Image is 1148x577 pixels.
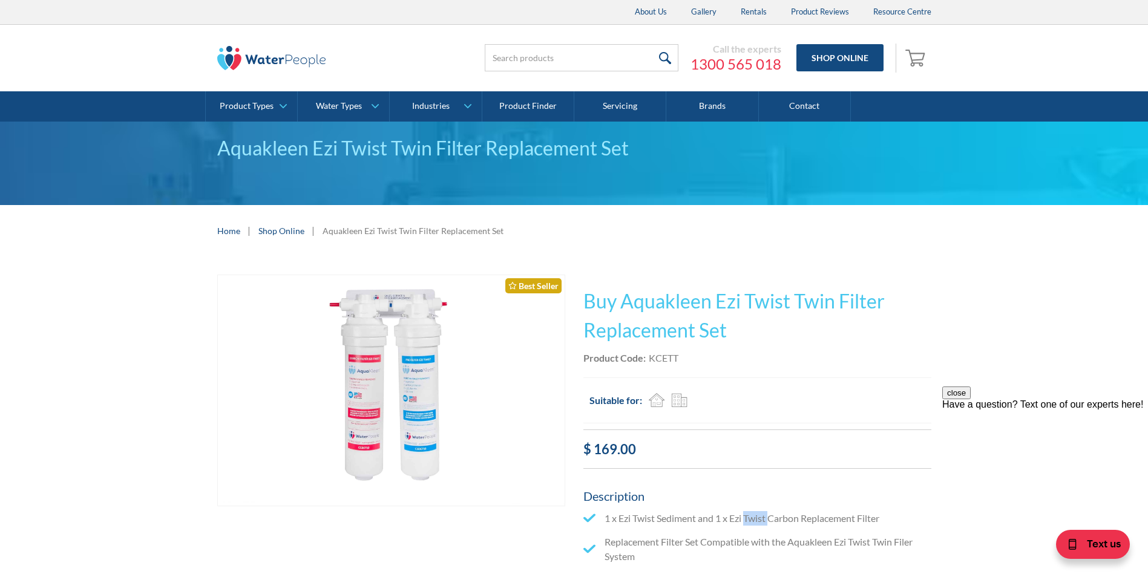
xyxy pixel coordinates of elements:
[942,386,1148,532] iframe: podium webchat widget prompt
[316,101,362,111] div: Water Types
[482,91,574,122] a: Product Finder
[323,224,503,237] div: Aquakleen Ezi Twist Twin Filter Replacement Set
[690,55,781,73] a: 1300 565 018
[390,91,481,122] a: Industries
[583,352,646,363] strong: Product Code:
[905,48,928,67] img: shopping cart
[574,91,666,122] a: Servicing
[217,134,931,163] div: Aquakleen Ezi Twist Twin Filter Replacement Set
[217,224,240,237] a: Home
[583,287,931,345] h1: Buy Aquakleen Ezi Twist Twin Filter Replacement Set
[796,44,884,71] a: Shop Online
[649,351,678,365] div: KCETT
[583,511,931,526] li: 1 x Ezi Twist Sediment and 1 x Ezi Twist Carbon Replacement Filter
[1027,517,1148,577] iframe: podium webchat widget bubble
[583,439,931,459] div: $ 169.00
[505,278,562,293] div: Best Seller
[583,487,931,505] h5: Description
[412,101,450,111] div: Industries
[298,91,389,122] a: Water Types
[218,275,565,506] img: Aquakleen Ezi Twist Twin Filter Replacement Set
[217,46,326,70] img: The Water People
[310,223,317,238] div: |
[220,101,274,111] div: Product Types
[485,44,678,71] input: Search products
[666,91,758,122] a: Brands
[206,91,297,122] a: Product Types
[690,43,781,55] div: Call the experts
[589,393,642,408] h2: Suitable for:
[246,223,252,238] div: |
[217,275,565,507] a: open lightbox
[583,535,931,564] li: Replacement Filter Set Compatible with the Aquakleen Ezi Twist Twin Filer System
[902,44,931,73] a: Open empty cart
[759,91,851,122] a: Contact
[258,224,304,237] a: Shop Online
